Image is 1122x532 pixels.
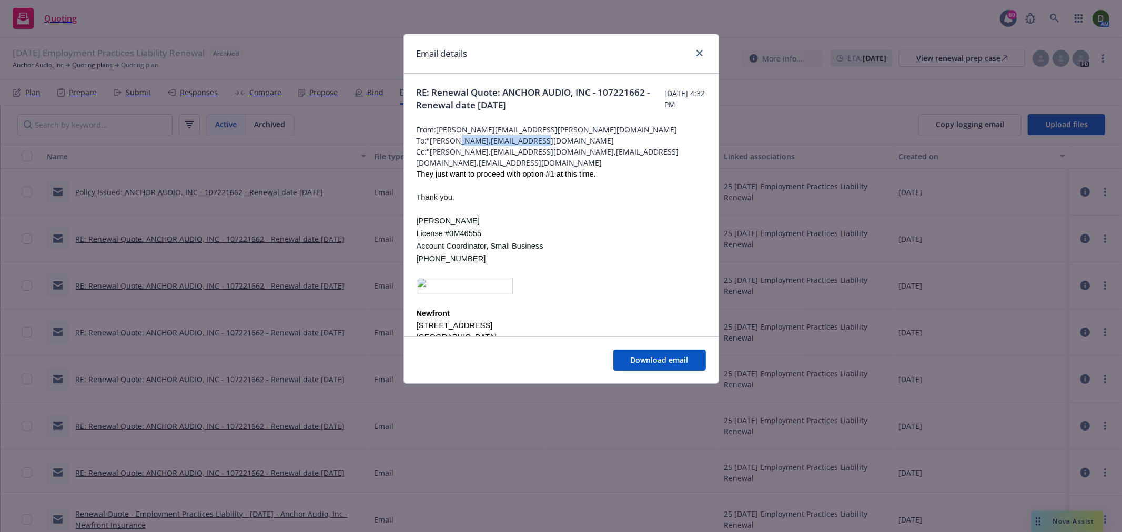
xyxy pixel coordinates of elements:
span: [PERSON_NAME] [417,217,480,225]
span: They just want to proceed with option #1 at this time. [417,170,596,178]
span: Thank you, [417,193,455,201]
span: [GEOGRAPHIC_DATA] [417,333,497,341]
span: Download email [631,355,689,365]
span: From: [PERSON_NAME][EMAIL_ADDRESS][PERSON_NAME][DOMAIN_NAME] [417,124,706,135]
span: [DATE] 4:32 PM [665,88,706,110]
h1: Email details [417,47,468,60]
span: License #0M46555 [417,229,482,238]
img: image001.png@01DB7D6B.B7E36F70 [417,278,513,294]
span: To: "[PERSON_NAME],[EMAIL_ADDRESS][DOMAIN_NAME] [417,135,706,146]
span: Cc: "[PERSON_NAME],[EMAIL_ADDRESS][DOMAIN_NAME],[EMAIL_ADDRESS][DOMAIN_NAME],[EMAIL_ADDRESS][DOMA... [417,146,706,168]
span: [STREET_ADDRESS] [417,321,493,330]
span: Newfront [417,309,450,318]
button: Download email [613,350,706,371]
span: RE: Renewal Quote: ANCHOR AUDIO, INC - 107221662 - Renewal date [DATE] [417,86,665,111]
a: close [693,47,706,59]
span: Account Coordinator, Small Business [417,242,543,250]
span: [PHONE_NUMBER] [417,254,486,263]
